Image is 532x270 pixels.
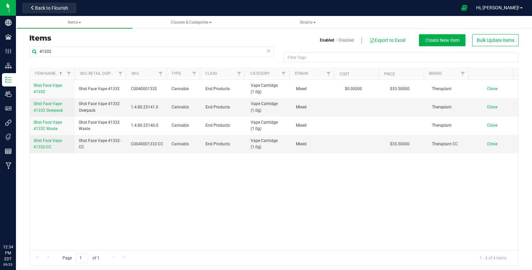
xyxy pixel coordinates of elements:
[131,104,164,110] span: 1.4.80.25141.0
[487,86,504,91] a: Clone
[34,101,71,113] a: Ghst Face Vape 41332 Overpack
[341,84,365,94] span: $0.00000
[189,68,199,79] a: Filter
[5,34,12,40] inline-svg: Facilities
[79,119,123,132] span: Ghst Face Vape 41332 Waste
[64,68,74,79] a: Filter
[474,253,512,263] span: 1 - 4 of 4 items
[76,253,88,263] input: 1
[171,20,212,25] span: Classes & Categories
[487,142,497,146] span: Clone
[251,82,288,95] span: Vape Cartridge (1.0g)
[35,5,68,11] span: Back to Flourish
[296,104,333,110] span: Mixed
[5,148,12,155] inline-svg: Reports
[487,123,504,128] a: Clone
[35,71,64,76] a: Item Name
[432,104,469,110] span: Theraplant
[384,72,395,76] a: Price
[323,68,334,79] a: Filter
[476,5,519,10] span: Hi, [PERSON_NAME]!
[487,123,497,128] span: Clone
[487,142,504,146] a: Clone
[34,101,63,112] span: Ghst Face Vape 41332 Overpack
[79,86,120,92] span: Ghst Face Vape 41332
[5,134,12,140] inline-svg: Tags
[457,68,468,79] a: Filter
[300,20,316,25] span: Strains
[432,122,469,129] span: Theraplant
[338,37,354,43] a: Disabled
[296,86,333,92] span: Mixed
[205,122,243,129] span: End Products
[387,84,413,94] span: $33.50000
[205,104,243,110] span: End Products
[34,119,71,132] a: Ghst Face Vape 41332 Waste
[251,119,288,132] span: Vape Cartridge (1.0g)
[29,47,274,57] input: Search Item Name, SKU Retail Name, or Part Number
[155,68,166,79] a: Filter
[205,71,217,76] a: Class
[5,48,12,55] inline-svg: Configuration
[205,141,243,147] span: End Products
[131,141,164,147] span: C0040001332-CC
[5,91,12,97] inline-svg: Users
[425,38,460,43] span: Create New Item
[5,76,12,83] inline-svg: Inventory
[172,141,198,147] span: Cannabis
[172,122,198,129] span: Cannabis
[131,71,139,76] a: SKU
[57,253,105,263] span: Page of 1
[457,1,472,14] span: Open Ecommerce Menu
[5,19,12,26] inline-svg: Company
[172,86,198,92] span: Cannabis
[278,68,289,79] a: Filter
[131,122,164,129] span: 1.4.80.25140.0
[115,68,126,79] a: Filter
[3,262,13,267] p: 09/23
[432,141,469,147] span: Theraplant CC
[296,122,333,129] span: Mixed
[34,120,62,131] span: Ghst Face Vape 41332 Waste
[131,86,164,92] span: C0040001332
[487,86,497,91] span: Clone
[5,105,12,112] inline-svg: User Roles
[295,71,308,76] a: Strain
[80,71,130,76] a: Sku Retail Display Name
[429,71,442,76] a: Brand
[477,38,514,43] span: Bulk Update Items
[205,86,243,92] span: End Products
[79,101,123,113] span: Ghst Face Vape 41332 Overpack
[5,162,12,169] inline-svg: Manufacturing
[5,62,12,69] inline-svg: Distribution
[266,47,271,55] span: Clear
[432,86,469,92] span: Theraplant
[34,83,62,94] span: Ghst Face Vape 41332
[487,105,497,109] span: Clone
[22,3,76,13] button: Back to Flourish
[172,104,198,110] span: Cannabis
[34,138,62,149] span: Ghst Face Vape 41332-CC
[419,34,465,46] button: Create New Item
[5,119,12,126] inline-svg: Integrations
[251,138,288,150] span: Vape Cartridge (1.0g)
[320,37,334,43] a: Enabled
[7,217,27,237] iframe: Resource center
[34,82,71,95] a: Ghst Face Vape 41332
[79,138,123,150] span: Ghst Face Vape 41332-CC
[339,72,349,76] a: Cost
[250,71,270,76] a: Category
[387,139,413,149] span: $33.50000
[29,34,269,42] h3: Items
[172,71,181,76] a: Type
[369,35,406,46] button: Export to Excel
[34,138,71,150] a: Ghst Face Vape 41332-CC
[233,68,244,79] a: Filter
[472,34,519,46] button: Bulk Update Items
[68,20,81,25] span: Items
[296,141,333,147] span: Mixed
[251,101,288,113] span: Vape Cartridge (1.0g)
[487,105,504,109] a: Clone
[3,244,13,262] p: 12:34 PM EDT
